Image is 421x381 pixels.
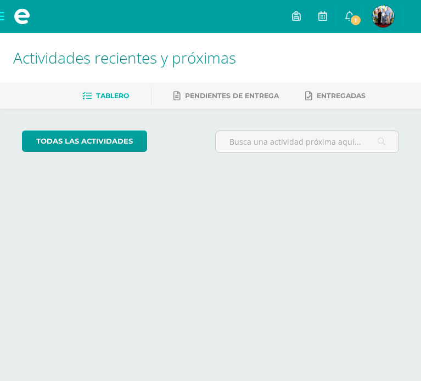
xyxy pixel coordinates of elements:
[216,131,399,152] input: Busca una actividad próxima aquí...
[305,87,366,105] a: Entregadas
[173,87,279,105] a: Pendientes de entrega
[372,5,394,27] img: 38a3ada54a4a5d869453cc53baaa4a42.png
[82,87,129,105] a: Tablero
[185,92,279,100] span: Pendientes de entrega
[96,92,129,100] span: Tablero
[22,130,147,152] a: todas las Actividades
[350,14,362,26] span: 1
[13,47,236,68] span: Actividades recientes y próximas
[317,92,366,100] span: Entregadas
